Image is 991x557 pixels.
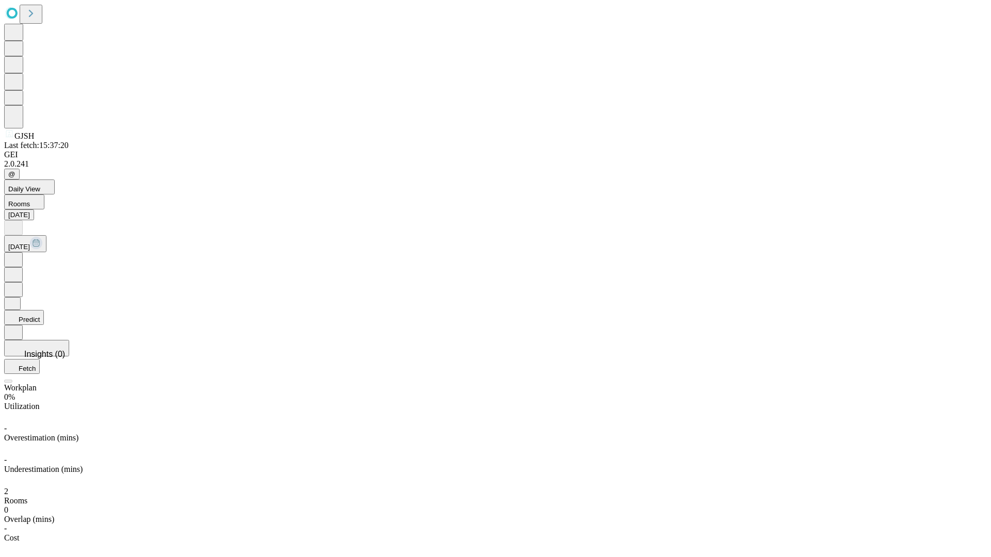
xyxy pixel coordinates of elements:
[8,170,15,178] span: @
[4,515,54,523] span: Overlap (mins)
[4,150,987,159] div: GEI
[4,424,7,433] span: -
[4,402,39,411] span: Utilization
[8,185,40,193] span: Daily View
[4,359,40,374] button: Fetch
[4,392,15,401] span: 0%
[4,169,20,179] button: @
[4,383,37,392] span: Workplan
[4,340,69,356] button: Insights (0)
[4,496,27,505] span: Rooms
[4,159,987,169] div: 2.0.241
[4,455,7,464] span: -
[4,179,55,194] button: Daily View
[4,194,44,209] button: Rooms
[8,243,30,251] span: [DATE]
[4,141,69,150] span: Last fetch: 15:37:20
[4,310,44,325] button: Predict
[4,524,7,533] span: -
[8,200,30,208] span: Rooms
[4,433,78,442] span: Overestimation (mins)
[24,350,65,358] span: Insights (0)
[4,209,34,220] button: [DATE]
[14,132,34,140] span: GJSH
[4,487,8,496] span: 2
[4,465,83,473] span: Underestimation (mins)
[4,505,8,514] span: 0
[4,235,46,252] button: [DATE]
[4,533,19,542] span: Cost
